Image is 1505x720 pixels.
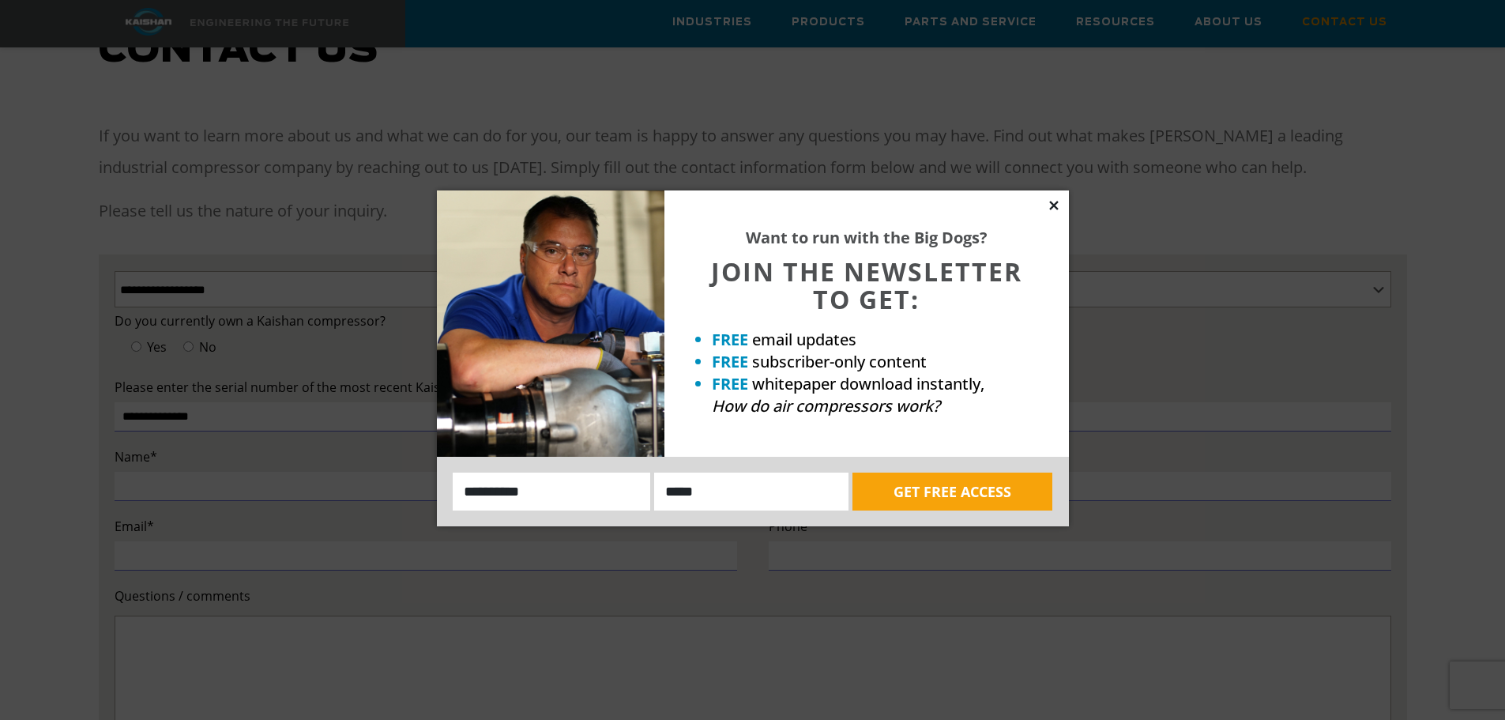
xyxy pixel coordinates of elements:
[711,254,1022,316] span: JOIN THE NEWSLETTER TO GET:
[654,473,848,511] input: Email
[752,373,984,394] span: whitepaper download instantly,
[712,351,748,372] strong: FREE
[453,473,651,511] input: Name:
[712,373,748,394] strong: FREE
[1047,198,1061,213] button: Close
[752,329,856,350] span: email updates
[746,227,988,248] strong: Want to run with the Big Dogs?
[712,395,940,417] em: How do air compressors work?
[852,473,1052,511] button: GET FREE ACCESS
[752,351,927,372] span: subscriber-only content
[712,329,748,350] strong: FREE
